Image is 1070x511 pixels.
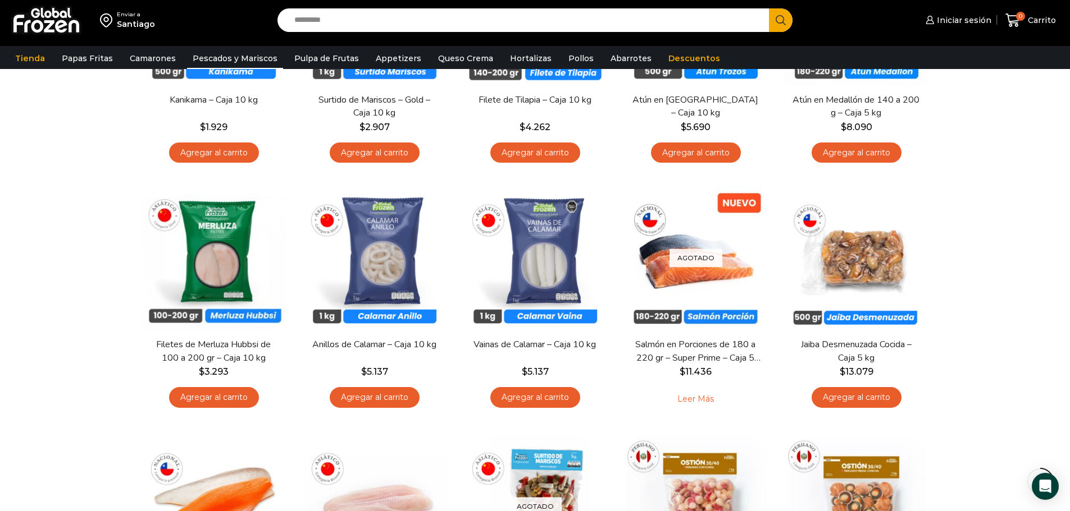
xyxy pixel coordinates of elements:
div: Santiago [117,19,155,30]
span: Iniciar sesión [934,15,991,26]
a: Tienda [10,48,51,69]
a: Abarrotes [605,48,657,69]
bdi: 8.090 [841,122,872,132]
bdi: 13.079 [840,366,873,377]
span: $ [520,122,525,132]
bdi: 1.929 [200,122,227,132]
a: Papas Fritas [56,48,119,69]
bdi: 5.690 [681,122,711,132]
a: Salmón en Porciones de 180 a 220 gr – Super Prime – Caja 5 kg [631,338,760,364]
a: Agregar al carrito: “Anillos de Calamar - Caja 10 kg” [330,387,420,408]
a: Agregar al carrito: “Kanikama – Caja 10 kg” [169,142,259,163]
a: Agregar al carrito: “Filetes de Merluza Hubbsi de 100 a 200 gr – Caja 10 kg” [169,387,259,408]
span: $ [681,122,686,132]
div: Enviar a [117,11,155,19]
a: Agregar al carrito: “Vainas de Calamar - Caja 10 kg” [490,387,580,408]
bdi: 2.907 [359,122,390,132]
a: Agregar al carrito: “Filete de Tilapia - Caja 10 kg” [490,142,580,163]
a: 0 Carrito [1003,7,1059,34]
span: 0 [1016,12,1025,21]
a: Vainas de Calamar – Caja 10 kg [470,338,599,351]
bdi: 5.137 [522,366,549,377]
a: Atún en Medallón de 140 a 200 g – Caja 5 kg [791,94,921,119]
a: Anillos de Calamar – Caja 10 kg [309,338,439,351]
a: Agregar al carrito: “Surtido de Mariscos - Gold - Caja 10 kg” [330,142,420,163]
bdi: 5.137 [361,366,388,377]
span: $ [522,366,527,377]
span: $ [200,122,206,132]
a: Pescados y Mariscos [187,48,283,69]
a: Agregar al carrito: “Atún en Trozos - Caja 10 kg” [651,142,741,163]
bdi: 4.262 [520,122,550,132]
a: Agregar al carrito: “Atún en Medallón de 140 a 200 g - Caja 5 kg” [812,142,901,163]
a: Queso Crema [432,48,499,69]
a: Appetizers [370,48,427,69]
a: Filete de Tilapia – Caja 10 kg [470,94,599,107]
a: Descuentos [663,48,726,69]
a: Jaiba Desmenuzada Cocida – Caja 5 kg [791,338,921,364]
a: Pollos [563,48,599,69]
span: $ [199,366,204,377]
a: Camarones [124,48,181,69]
p: Agotado [670,249,722,268]
bdi: 11.436 [680,366,712,377]
a: Agregar al carrito: “Jaiba Desmenuzada Cocida - Caja 5 kg” [812,387,901,408]
a: Surtido de Mariscos – Gold – Caja 10 kg [309,94,439,119]
a: Filetes de Merluza Hubbsi de 100 a 200 gr – Caja 10 kg [149,338,278,364]
a: Iniciar sesión [923,9,991,31]
span: $ [361,366,367,377]
a: Kanikama – Caja 10 kg [149,94,278,107]
a: Hortalizas [504,48,557,69]
img: address-field-icon.svg [100,11,117,30]
span: $ [680,366,685,377]
span: $ [359,122,365,132]
a: Atún en [GEOGRAPHIC_DATA] – Caja 10 kg [631,94,760,119]
div: Open Intercom Messenger [1032,473,1059,500]
span: Carrito [1025,15,1056,26]
a: Leé más sobre “Salmón en Porciones de 180 a 220 gr - Super Prime - Caja 5 kg” [660,387,731,411]
a: Pulpa de Frutas [289,48,365,69]
bdi: 3.293 [199,366,229,377]
span: $ [841,122,846,132]
span: $ [840,366,845,377]
button: Search button [769,8,793,32]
